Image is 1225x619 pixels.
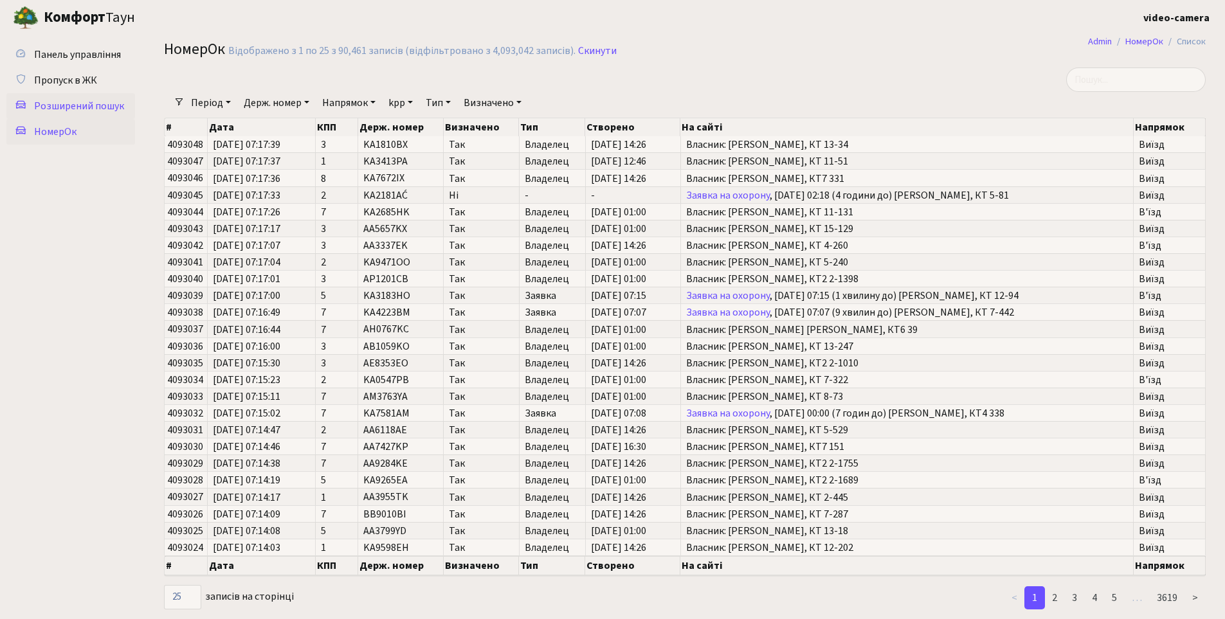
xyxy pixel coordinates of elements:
[363,138,408,152] span: KA1810BX
[449,492,514,503] span: Так
[363,323,409,337] span: AH0767KC
[1044,586,1065,609] a: 2
[164,38,225,60] span: НомерОк
[1139,442,1200,452] span: Виїзд
[1143,11,1210,25] b: video-camera
[421,92,456,114] a: Тип
[321,358,352,368] span: 3
[213,307,310,318] span: [DATE] 07:16:49
[591,291,675,301] span: [DATE] 07:15
[363,373,409,387] span: KA0547PB
[686,475,1129,485] span: Власник: [PERSON_NAME], КТ2 2-1689
[525,475,580,485] span: Владелец
[449,391,514,402] span: Так
[525,391,580,402] span: Владелец
[686,307,1129,318] span: , [DATE] 07:07 (9 хвилин до) [PERSON_NAME], КТ 7-442
[363,154,408,168] span: KA3413PA
[591,190,675,201] span: -
[449,543,514,553] span: Так
[1088,35,1112,48] a: Admin
[1139,509,1200,519] span: Виїзд
[363,423,407,437] span: AA6118AE
[213,442,310,452] span: [DATE] 07:14:46
[686,543,1129,553] span: Власник: [PERSON_NAME], КТ 12-202
[525,358,580,368] span: Владелец
[167,188,203,202] span: 4093045
[321,190,352,201] span: 2
[1024,586,1045,609] a: 1
[363,255,410,269] span: KA9471OO
[686,156,1129,166] span: Власник: [PERSON_NAME], КТ 11-51
[525,543,580,553] span: Владелец
[525,526,580,536] span: Владелец
[686,174,1129,184] span: Власник: [PERSON_NAME], КТ7 331
[363,222,407,236] span: AA5657KX
[213,291,310,301] span: [DATE] 07:17:00
[164,585,294,609] label: записів на сторінці
[591,257,675,267] span: [DATE] 01:00
[167,490,203,505] span: 4093027
[167,172,203,186] span: 4093046
[167,255,203,269] span: 4093041
[591,274,675,284] span: [DATE] 01:00
[1139,391,1200,402] span: Виїзд
[591,509,675,519] span: [DATE] 14:26
[591,325,675,335] span: [DATE] 01:00
[1139,257,1200,267] span: Виїзд
[680,118,1134,136] th: На сайті
[1139,475,1200,485] span: В'їзд
[585,556,680,575] th: Створено
[449,274,514,284] span: Так
[213,408,310,418] span: [DATE] 07:15:02
[167,222,203,236] span: 4093043
[363,305,410,319] span: KA4223BM
[686,139,1129,150] span: Власник: [PERSON_NAME], КТ 13-34
[167,305,203,319] span: 4093038
[44,7,135,29] span: Таун
[1163,35,1206,49] li: Список
[213,341,310,352] span: [DATE] 07:16:00
[1139,156,1200,166] span: Виїзд
[321,325,352,335] span: 7
[1139,543,1200,553] span: Виїзд
[1139,325,1200,335] span: Виїзд
[1139,375,1200,385] span: В'їзд
[686,190,1129,201] span: , [DATE] 02:18 (4 години до) [PERSON_NAME], КТ 5-81
[686,325,1129,335] span: Власник: [PERSON_NAME] [PERSON_NAME], КТ6 39
[449,442,514,452] span: Так
[591,408,675,418] span: [DATE] 07:08
[34,48,121,62] span: Панель управління
[208,556,316,575] th: Дата
[686,257,1129,267] span: Власник: [PERSON_NAME], КТ 5-240
[167,440,203,454] span: 4093030
[591,425,675,435] span: [DATE] 14:26
[213,139,310,150] span: [DATE] 07:17:39
[164,585,201,609] select: записів на сторінці
[525,442,580,452] span: Владелец
[449,174,514,184] span: Так
[321,458,352,469] span: 7
[686,341,1129,352] span: Власник: [PERSON_NAME], КТ 13-247
[449,526,514,536] span: Так
[449,425,514,435] span: Так
[167,272,203,286] span: 4093040
[591,358,675,368] span: [DATE] 14:26
[167,339,203,354] span: 4093036
[6,93,135,119] a: Розширений пошук
[213,274,310,284] span: [DATE] 07:17:01
[167,507,203,521] span: 4093026
[525,224,580,234] span: Владелец
[167,423,203,437] span: 4093031
[321,240,352,251] span: 3
[449,240,514,251] span: Так
[1084,586,1105,609] a: 4
[449,358,514,368] span: Так
[363,390,408,404] span: AM3763YA
[449,475,514,485] span: Так
[449,291,514,301] span: Так
[321,543,352,553] span: 1
[321,492,352,503] span: 1
[239,92,314,114] a: Держ. номер
[167,205,203,219] span: 4093044
[213,156,310,166] span: [DATE] 07:17:37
